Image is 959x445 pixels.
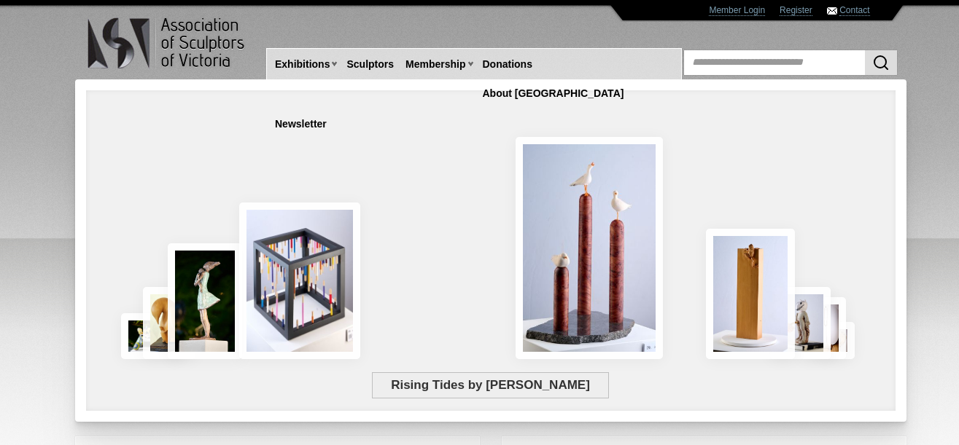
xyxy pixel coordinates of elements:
[477,51,538,78] a: Donations
[780,5,812,16] a: Register
[839,5,869,16] a: Contact
[477,80,630,107] a: About [GEOGRAPHIC_DATA]
[400,51,471,78] a: Membership
[239,202,360,359] img: Misaligned
[87,15,247,72] img: logo.png
[341,51,400,78] a: Sculptors
[770,287,830,359] img: Let There Be Light
[709,5,765,16] a: Member Login
[872,54,890,71] img: Search
[706,229,795,359] img: Little Frog. Big Climb
[269,51,335,78] a: Exhibitions
[827,7,837,15] img: Contact ASV
[516,137,663,359] img: Rising Tides
[372,372,610,398] span: Rising Tides by [PERSON_NAME]
[269,111,333,138] a: Newsletter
